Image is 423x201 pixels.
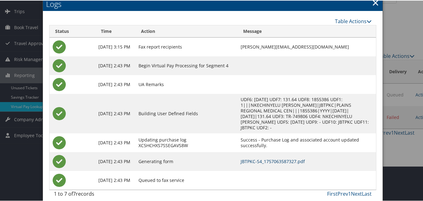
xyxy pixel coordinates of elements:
td: Success - Purchase Log and associated account updated successfully. [238,133,376,152]
td: Queued to fax service [135,170,238,189]
td: Fax report recipients [135,37,238,56]
td: UA Remarks [135,75,238,93]
a: First [327,190,337,197]
td: [DATE] 3:15 PM [95,37,135,56]
a: Last [362,190,372,197]
a: Table Actions [335,17,372,24]
a: 1 [348,190,351,197]
td: [DATE] 2:43 PM [95,56,135,75]
td: Updating purchase log XC5HCHXS7SSEGAVS8W [135,133,238,152]
a: Next [351,190,362,197]
td: [DATE] 2:43 PM [95,133,135,152]
div: 1 to 7 of records [54,189,126,200]
td: [DATE] 2:43 PM [95,152,135,170]
th: Action: activate to sort column ascending [135,25,238,37]
td: Building User Defined Fields [135,93,238,133]
th: Status: activate to sort column ascending [50,25,95,37]
td: Begin Virtual Pay Processing for Segment 4 [135,56,238,75]
th: Message: activate to sort column ascending [238,25,376,37]
td: [PERSON_NAME][EMAIL_ADDRESS][DOMAIN_NAME] [238,37,376,56]
a: JBTPKC-S4_1757063587327.pdf [241,158,305,164]
td: [DATE] 2:43 PM [95,93,135,133]
td: [DATE] 2:43 PM [95,75,135,93]
span: 7 [73,190,76,197]
td: UDF6: [DATE] UDF7: 131.64 UDF8: 1855386 UDF1: 1|||NKECHINYELU [PERSON_NAME]|JBTPKC|PLAINS REGIONA... [238,93,376,133]
a: Prev [337,190,348,197]
td: [DATE] 2:43 PM [95,170,135,189]
td: Generating form [135,152,238,170]
th: Time: activate to sort column ascending [95,25,135,37]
